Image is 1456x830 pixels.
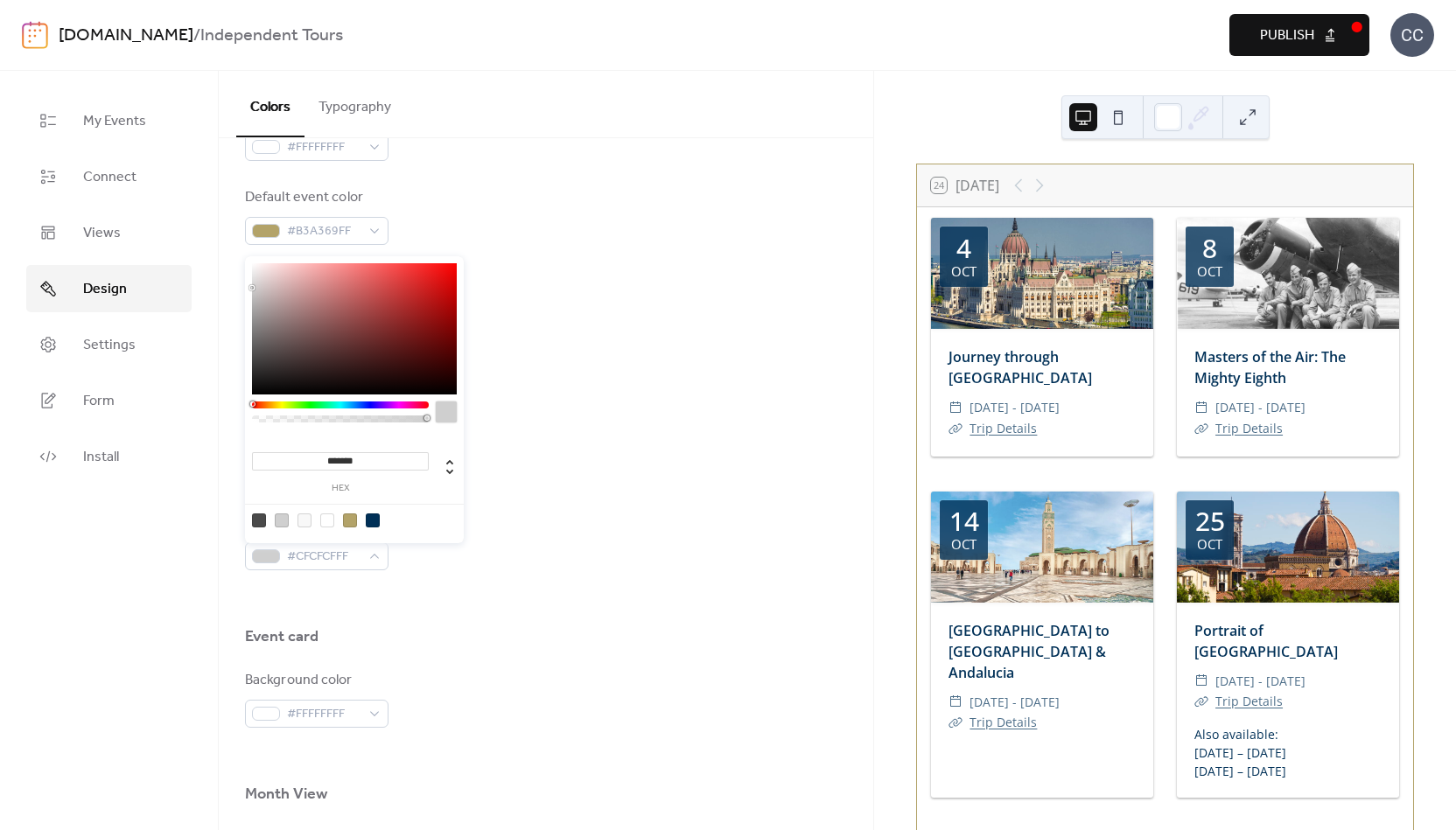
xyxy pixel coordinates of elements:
[948,712,962,733] div: ​
[1215,671,1305,692] span: [DATE] - [DATE]
[343,513,357,527] div: rgb(179, 163, 105)
[83,167,136,188] span: Connect
[26,209,192,256] a: Views
[59,19,193,52] a: [DOMAIN_NAME]
[1177,725,1399,780] div: Also available: [DATE] – [DATE] [DATE] – [DATE]
[1194,691,1208,712] div: ​
[951,265,976,278] div: Oct
[26,377,192,424] a: Form
[951,538,976,551] div: Oct
[275,513,289,527] div: rgb(207, 207, 207)
[366,513,380,527] div: rgb(0, 48, 87)
[948,397,962,418] div: ​
[948,621,1109,682] a: [GEOGRAPHIC_DATA] to [GEOGRAPHIC_DATA] & Andalucia
[245,670,385,691] div: Background color
[200,19,343,52] b: Independent Tours
[304,71,405,136] button: Typography
[1215,397,1305,418] span: [DATE] - [DATE]
[948,418,962,439] div: ​
[287,547,360,568] span: #CFCFCFFF
[969,714,1037,730] a: Trip Details
[245,784,327,805] div: Month View
[83,391,115,412] span: Form
[1194,418,1208,439] div: ​
[252,484,429,493] label: hex
[245,626,318,647] div: Event card
[1202,235,1217,262] div: 8
[252,513,266,527] div: rgb(74, 74, 74)
[320,513,334,527] div: rgb(255, 255, 255)
[1195,508,1225,534] div: 25
[969,420,1037,436] a: Trip Details
[1197,538,1222,551] div: Oct
[245,187,385,208] div: Default event color
[956,235,971,262] div: 4
[193,19,200,52] b: /
[26,433,192,480] a: Install
[287,221,360,242] span: #B3A369FF
[969,692,1060,713] span: [DATE] - [DATE]
[1197,265,1222,278] div: Oct
[83,279,127,300] span: Design
[83,335,136,356] span: Settings
[948,692,962,713] div: ​
[1194,397,1208,418] div: ​
[287,137,360,158] span: #FFFFFFFF
[26,265,192,312] a: Design
[948,347,1092,387] a: Journey through [GEOGRAPHIC_DATA]
[1215,693,1283,709] a: Trip Details
[26,321,192,368] a: Settings
[22,21,48,49] img: logo
[1390,13,1434,57] div: CC
[83,447,119,468] span: Install
[83,111,146,132] span: My Events
[949,508,979,534] div: 14
[1229,14,1369,56] button: Publish
[26,153,192,200] a: Connect
[969,397,1060,418] span: [DATE] - [DATE]
[1194,671,1208,692] div: ​
[297,513,311,527] div: rgb(248, 248, 248)
[1194,347,1346,387] a: Masters of the Air: The Mighty Eighth
[236,71,304,137] button: Colors
[1215,420,1283,436] a: Trip Details
[1194,621,1338,661] a: Portrait of [GEOGRAPHIC_DATA]
[287,704,360,725] span: #FFFFFFFF
[26,97,192,144] a: My Events
[1260,25,1314,46] span: Publish
[83,223,121,244] span: Views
